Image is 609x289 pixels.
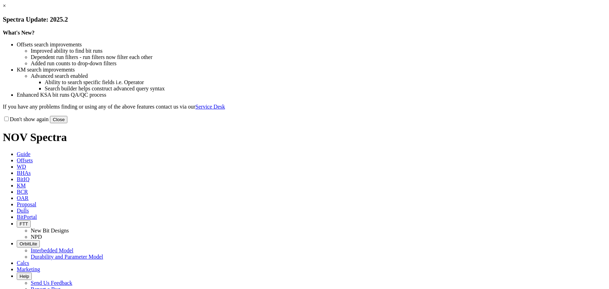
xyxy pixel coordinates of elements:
[31,254,103,260] a: Durability and Parameter Model
[17,266,40,272] span: Marketing
[17,183,26,188] span: KM
[20,221,28,227] span: FTT
[3,3,6,9] a: ×
[17,260,29,266] span: Calcs
[20,274,29,279] span: Help
[17,164,26,170] span: WD
[4,117,9,121] input: Don't show again
[31,234,42,240] a: NPD
[17,208,29,214] span: Dulls
[17,195,29,201] span: OAR
[31,60,606,67] li: Added run counts to drop-down filters
[31,247,73,253] a: Interbedded Model
[3,30,35,36] strong: What's New?
[3,104,606,110] p: If you have any problems finding or using any of the above features contact us via our
[17,189,28,195] span: BCR
[3,16,606,23] h3: Spectra Update: 2025.2
[45,86,606,92] li: Search builder helps construct advanced query syntax
[3,116,49,122] label: Don't show again
[17,42,606,48] li: Offsets search improvements
[17,92,606,98] li: Enhanced KSA bit runs QA/QC process
[17,201,36,207] span: Proposal
[20,241,37,246] span: OrbitLite
[17,157,33,163] span: Offsets
[17,67,606,73] li: KM search improvements
[17,176,29,182] span: BitIQ
[31,48,606,54] li: Improved ability to find bit runs
[31,280,72,286] a: Send Us Feedback
[195,104,225,110] a: Service Desk
[3,131,606,144] h1: NOV Spectra
[31,73,606,79] li: Advanced search enabled
[17,170,31,176] span: BHAs
[31,54,606,60] li: Dependent run filters - run filters now filter each other
[17,214,37,220] span: BitPortal
[31,228,69,234] a: New Bit Designs
[17,151,30,157] span: Guide
[50,116,67,123] button: Close
[45,79,606,86] li: Ability to search specific fields i.e. Operator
